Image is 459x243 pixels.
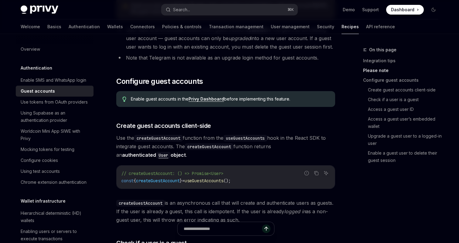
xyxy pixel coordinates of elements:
[16,86,93,97] a: Guest accounts
[189,96,224,102] a: Privy Dashboard
[16,177,93,188] a: Chrome extension authentication
[271,19,310,34] a: User management
[182,178,185,183] span: =
[322,169,330,177] button: Ask AI
[363,114,443,131] a: Access a guest user’s embedded wallet
[131,96,329,102] span: Enable guest accounts in the before implementing this feature.
[303,169,311,177] button: Report incorrect code
[229,35,251,41] em: upgraded
[363,104,443,114] a: Access a guest user ID
[16,44,93,55] a: Overview
[116,53,335,62] li: Note that Telegram is not available as an upgrade login method for guest accounts.
[363,95,443,104] a: Check if a user is a guest
[369,46,396,53] span: On this page
[21,64,52,72] h5: Authentication
[116,77,203,86] span: Configure guest accounts
[116,200,165,207] code: createGuestAccount
[16,108,93,126] a: Using Supabase as an authentication provider
[366,19,395,34] a: API reference
[180,178,182,183] span: }
[429,5,438,15] button: Toggle dark mode
[21,197,66,205] h5: Wallet infrastructure
[21,77,86,84] div: Enable SMS and WhatsApp login
[184,222,262,235] input: Ask a question...
[21,5,58,14] img: dark logo
[69,19,100,34] a: Authentication
[134,135,183,142] code: createGuestAccount
[116,134,335,159] span: Use the function from the hook in the React SDK to integrate guest accounts. The function returns...
[185,143,233,150] code: createGuestAccount
[363,66,443,75] a: Please note
[21,98,88,106] div: Use tokens from OAuth providers
[21,228,90,242] div: Enabling users or servers to execute transactions
[121,178,134,183] span: const
[209,19,263,34] a: Transaction management
[21,168,60,175] div: Using test accounts
[21,128,90,142] div: Worldcoin Mini App SIWE with Privy
[262,224,270,233] button: Send message
[122,152,186,158] a: authenticatedUserobject
[21,46,40,53] div: Overview
[21,146,74,153] div: Mocking tokens for testing
[363,56,443,66] a: Integration tips
[16,208,93,226] a: Hierarchical deterministic (HD) wallets
[362,7,379,13] a: Support
[116,26,335,51] li: User data and embedded wallets from guest sessions be merged into an existing user account — gues...
[16,166,93,177] a: Using test accounts
[134,178,136,183] span: {
[363,148,443,165] a: Enable a guest user to delete their guest session
[342,19,359,34] a: Recipes
[21,109,90,124] div: Using Supabase as an authentication provider
[363,75,443,85] a: Configure guest accounts
[343,7,355,13] a: Demo
[223,178,231,183] span: ();
[16,75,93,86] a: Enable SMS and WhatsApp login
[363,131,443,148] a: Upgrade a guest user to a logged-in user
[312,169,320,177] button: Copy the contents from the code block
[21,210,90,224] div: Hierarchical deterministic (HD) wallets
[386,5,424,15] a: Dashboard
[173,6,190,13] div: Search...
[21,157,58,164] div: Configure cookies
[116,199,335,224] span: is an asynchronous call that will create and authenticate users as guests. If the user is already...
[317,19,334,34] a: Security
[287,7,294,12] span: ⌘ K
[391,7,414,13] span: Dashboard
[284,208,306,214] em: logged in
[156,152,171,159] code: User
[16,97,93,108] a: Use tokens from OAuth providers
[223,135,267,142] code: useGuestAccounts
[21,87,55,95] div: Guest accounts
[107,19,123,34] a: Wallets
[136,178,180,183] span: createGuestAccount
[161,4,297,15] button: Search...⌘K
[185,178,223,183] span: useGuestAccounts
[21,19,40,34] a: Welcome
[21,179,87,186] div: Chrome extension authentication
[121,171,223,176] span: // createGuestAccount: () => Promise<User>
[16,126,93,144] a: Worldcoin Mini App SIWE with Privy
[363,85,443,95] a: Create guest accounts client-side
[130,19,155,34] a: Connectors
[122,97,127,102] svg: Tip
[47,19,61,34] a: Basics
[16,155,93,166] a: Configure cookies
[162,19,202,34] a: Policies & controls
[16,144,93,155] a: Mocking tokens for testing
[116,122,211,130] span: Create guest accounts client-side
